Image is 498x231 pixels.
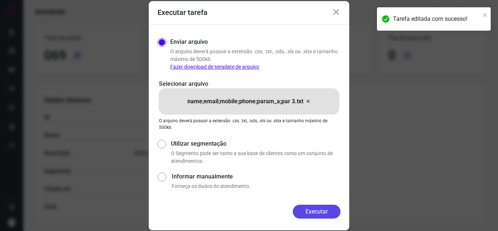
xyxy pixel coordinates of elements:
[187,97,303,106] p: name;email;mobile;phone;param_a;par 3.txt
[171,139,341,148] label: Utilizar segmentação
[293,205,341,219] button: Executar
[170,38,208,46] label: Enviar arquivo
[172,172,341,181] label: Informar manualmente
[159,118,339,131] p: O arquivo deverá possuir a extensão .csv, .txt, .ods, .xls ou .xlsx e tamanho máximo de 500kb.
[171,150,341,165] p: O Segmento pode ser tanto a sua base de clientes como um conjunto de atendimentos.
[157,8,207,17] h3: Executar tarefa
[393,15,481,23] div: Tarefa editada com sucesso!
[170,64,259,70] a: Fazer download de template de arquivo
[159,80,339,88] p: Selecionar arquivo
[170,48,341,71] p: O arquivo deverá possuir a extensão .csv, .txt, .ods, .xls ou .xlsx e tamanho máximo de 500kb.
[172,182,341,190] p: Forneça os dados do atendimento.
[483,10,488,19] button: close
